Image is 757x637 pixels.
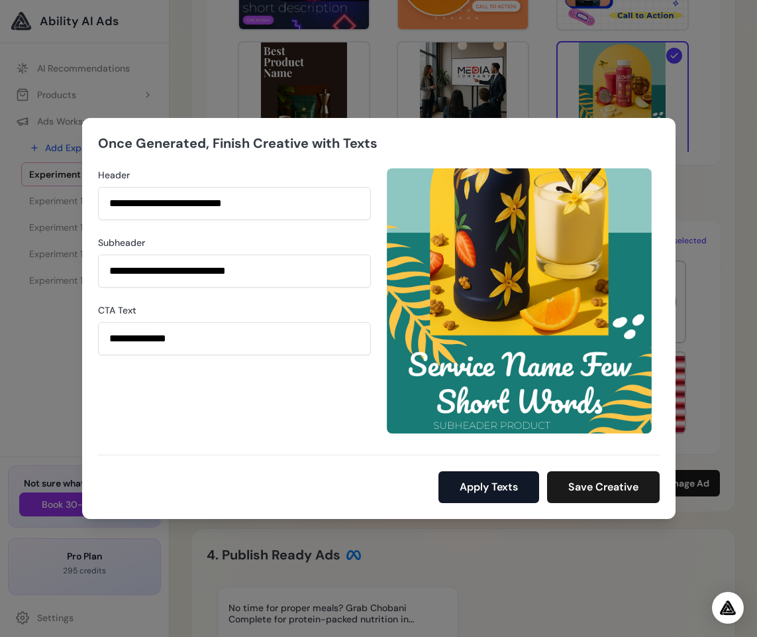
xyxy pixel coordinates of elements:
[438,471,539,503] button: Apply Texts
[387,168,652,434] img: Generated creative
[98,134,378,152] h2: Once Generated, Finish Creative with Texts
[98,168,371,182] label: Header
[547,471,660,503] button: Save Creative
[98,304,371,317] label: CTA Text
[712,592,744,624] div: Open Intercom Messenger
[98,236,371,249] label: Subheader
